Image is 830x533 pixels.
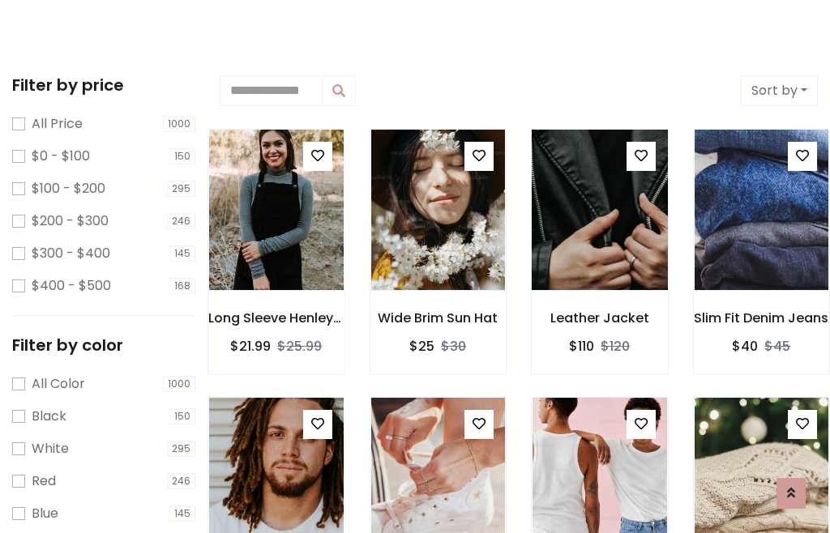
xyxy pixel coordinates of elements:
span: 1000 [163,376,195,392]
del: $45 [764,337,790,356]
span: 1000 [163,116,195,132]
del: $120 [601,337,630,356]
label: All Price [32,114,83,134]
label: $400 - $500 [32,276,111,296]
span: 295 [167,181,195,197]
span: 246 [167,473,195,489]
label: Red [32,471,56,491]
label: $300 - $400 [32,244,110,263]
span: 246 [167,213,195,229]
label: $0 - $100 [32,147,90,166]
span: 145 [169,245,195,262]
span: 168 [169,278,195,294]
label: All Color [32,374,85,394]
label: White [32,439,69,458]
del: $30 [441,337,466,356]
label: $100 - $200 [32,179,105,198]
span: 150 [169,148,195,164]
label: $200 - $300 [32,211,109,231]
h5: Filter by price [12,75,195,95]
span: 145 [169,505,195,522]
button: Sort by [741,75,818,106]
span: 150 [169,408,195,424]
span: 295 [167,441,195,457]
h6: $40 [732,339,758,354]
h5: Filter by color [12,335,195,355]
label: Blue [32,504,58,523]
h6: Long Sleeve Henley T-Shirt [208,310,344,326]
h6: $110 [569,339,594,354]
h6: Wide Brim Sun Hat [370,310,507,326]
h6: $21.99 [230,339,271,354]
h6: Leather Jacket [532,310,668,326]
h6: Slim Fit Denim Jeans [694,310,830,326]
h6: $25 [409,339,434,354]
label: Black [32,407,66,426]
del: $25.99 [277,337,322,356]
